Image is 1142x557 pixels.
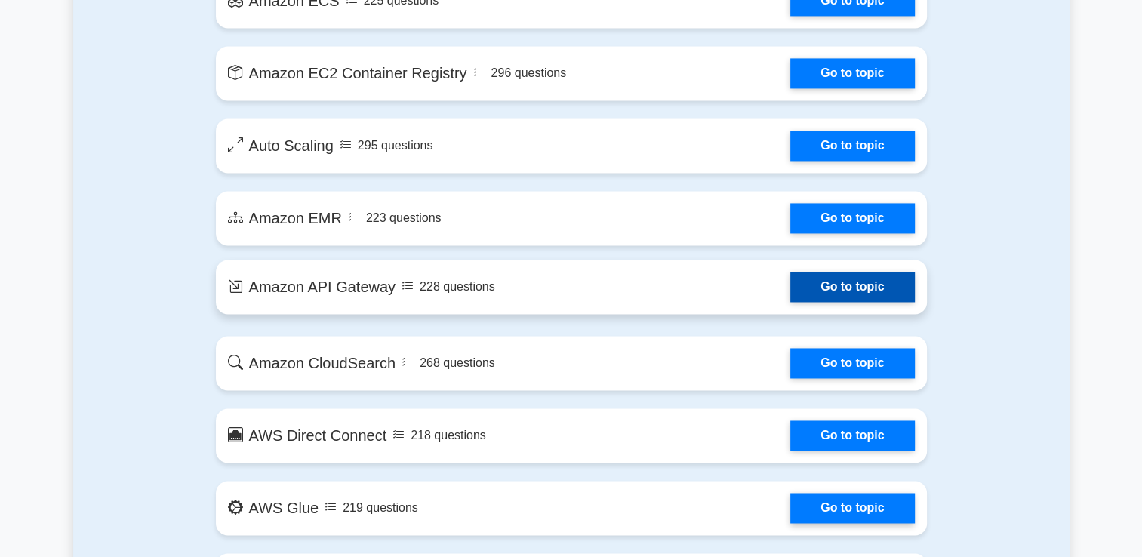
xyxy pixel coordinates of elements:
[790,493,914,523] a: Go to topic
[790,348,914,378] a: Go to topic
[790,131,914,161] a: Go to topic
[790,420,914,451] a: Go to topic
[790,203,914,233] a: Go to topic
[790,58,914,88] a: Go to topic
[790,272,914,302] a: Go to topic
